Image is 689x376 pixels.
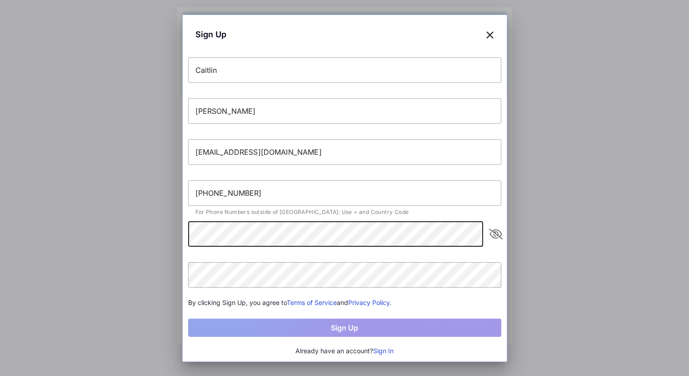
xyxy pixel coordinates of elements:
[188,319,501,337] button: Sign Up
[188,98,501,124] input: Last Name
[490,229,501,239] i: appended action
[188,139,501,165] input: Email
[287,299,337,306] a: Terms of Service
[195,28,226,41] span: Sign Up
[348,299,389,306] a: Privacy Policy
[188,180,501,206] input: Phone Number
[188,298,501,308] div: By clicking Sign Up, you agree to and .
[188,57,501,83] input: First Name
[195,208,409,215] span: For Phone Numbers outside of [GEOGRAPHIC_DATA]: Use + and Country Code
[188,346,501,356] div: Already have an account?
[373,346,394,356] button: Sign In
